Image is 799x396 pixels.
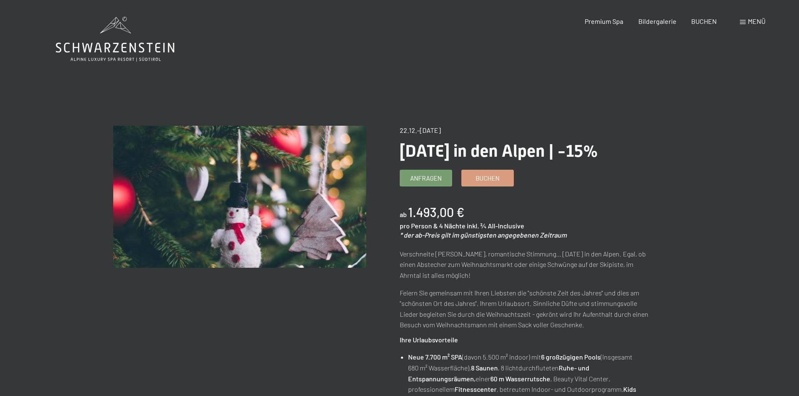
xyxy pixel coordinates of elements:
b: 1.493,00 € [408,204,464,220]
span: pro Person & [400,222,438,230]
em: * der ab-Preis gilt im günstigsten angegebenen Zeitraum [400,231,567,239]
span: inkl. ¾ All-Inclusive [467,222,524,230]
strong: 6 großzügigen Pools [541,353,601,361]
a: BUCHEN [691,17,717,25]
span: 22.12.–[DATE] [400,126,441,134]
span: Menü [748,17,765,25]
span: Buchen [476,174,500,183]
span: [DATE] in den Alpen | -15% [400,141,598,161]
p: Feiern Sie gemeinsam mit Ihren Liebsten die "schönste Zeit des Jahres" und dies am "schönsten Ort... [400,287,653,330]
img: Weihnachten in den Alpen | -15% [113,126,366,268]
strong: Ruhe- und Entspannungsräumen, [408,364,589,383]
strong: 8 Saunen [471,364,498,372]
strong: 60 m Wasserrutsche [490,375,550,383]
span: Anfragen [410,174,442,183]
a: Buchen [462,170,513,186]
a: Anfragen [400,170,452,186]
a: Premium Spa [585,17,623,25]
a: Bildergalerie [638,17,677,25]
p: Verschneite [PERSON_NAME], romantische Stimmung… [DATE] in den Alpen. Egal, ob einen Abstecher zu... [400,248,653,281]
span: ab [400,210,407,218]
strong: Ihre Urlaubsvorteile [400,336,458,344]
strong: Neue 7.700 m² SPA [408,353,462,361]
span: 4 Nächte [439,222,466,230]
strong: Fitnesscenter [455,385,497,393]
